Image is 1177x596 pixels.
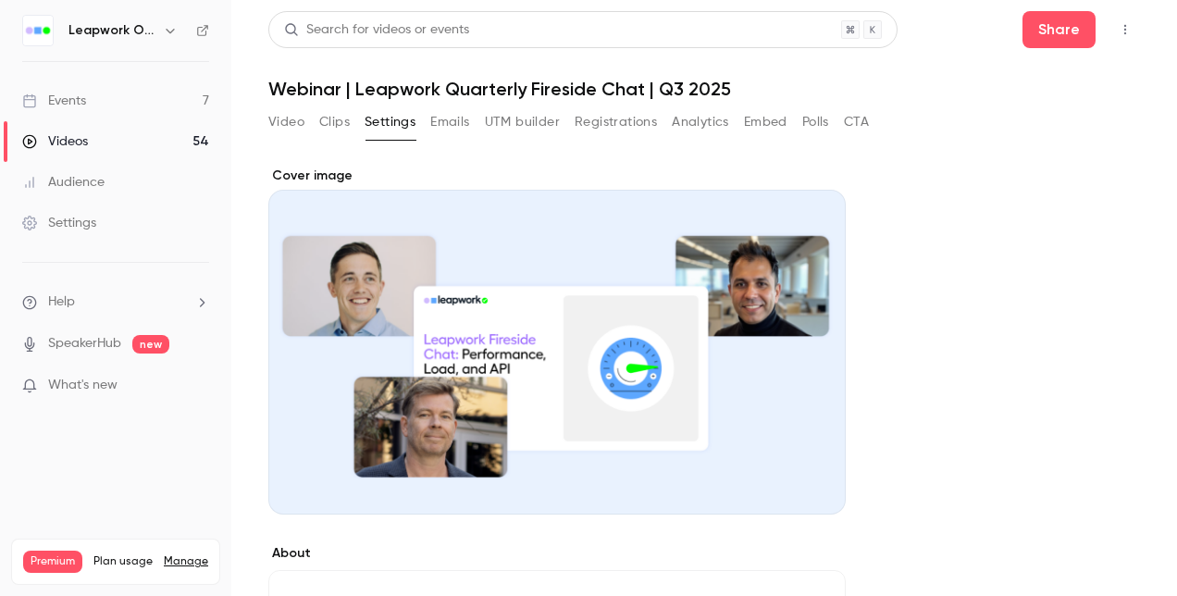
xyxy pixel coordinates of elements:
h6: Leapwork Online Event [68,21,155,40]
span: Premium [23,551,82,573]
button: Analytics [672,107,729,137]
button: Video [268,107,304,137]
button: Registrations [575,107,657,137]
div: Search for videos or events [284,20,469,40]
div: Audience [22,173,105,192]
div: Settings [22,214,96,232]
button: CTA [844,107,869,137]
section: Cover image [268,167,846,515]
label: Cover image [268,167,846,185]
button: Polls [802,107,829,137]
div: Events [22,92,86,110]
h1: Webinar | Leapwork Quarterly Fireside Chat | Q3 2025 [268,78,1140,100]
button: UTM builder [485,107,560,137]
div: Videos [22,132,88,151]
span: Plan usage [93,554,153,569]
a: Manage [164,554,208,569]
label: About [268,544,846,563]
span: new [132,335,169,354]
a: SpeakerHub [48,334,121,354]
span: Help [48,292,75,312]
button: Settings [365,107,415,137]
button: Embed [744,107,787,137]
button: Top Bar Actions [1110,15,1140,44]
img: Leapwork Online Event [23,16,53,45]
button: Clips [319,107,350,137]
button: Share [1022,11,1096,48]
iframe: Noticeable Trigger [187,378,209,394]
button: Emails [430,107,469,137]
span: What's new [48,376,118,395]
li: help-dropdown-opener [22,292,209,312]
